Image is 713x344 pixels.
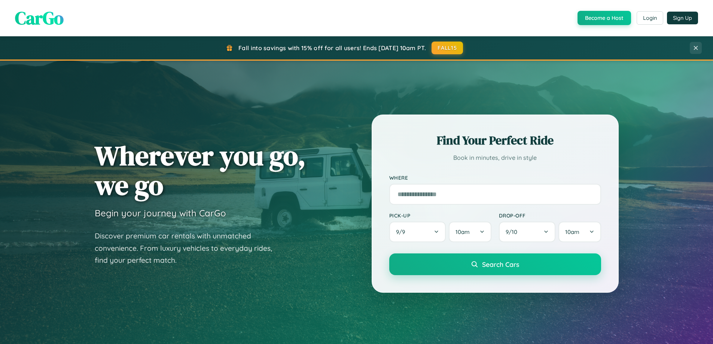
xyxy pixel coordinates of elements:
[389,253,601,275] button: Search Cars
[667,12,698,24] button: Sign Up
[506,228,521,235] span: 9 / 10
[95,207,226,219] h3: Begin your journey with CarGo
[558,222,601,242] button: 10am
[578,11,631,25] button: Become a Host
[565,228,579,235] span: 10am
[455,228,470,235] span: 10am
[499,212,601,219] label: Drop-off
[499,222,556,242] button: 9/10
[389,174,601,181] label: Where
[95,141,306,200] h1: Wherever you go, we go
[389,222,446,242] button: 9/9
[389,152,601,163] p: Book in minutes, drive in style
[389,132,601,149] h2: Find Your Perfect Ride
[95,230,282,267] p: Discover premium car rentals with unmatched convenience. From luxury vehicles to everyday rides, ...
[238,44,426,52] span: Fall into savings with 15% off for all users! Ends [DATE] 10am PT.
[15,6,64,30] span: CarGo
[432,42,463,54] button: FALL15
[449,222,491,242] button: 10am
[637,11,663,25] button: Login
[396,228,409,235] span: 9 / 9
[389,212,491,219] label: Pick-up
[482,260,519,268] span: Search Cars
